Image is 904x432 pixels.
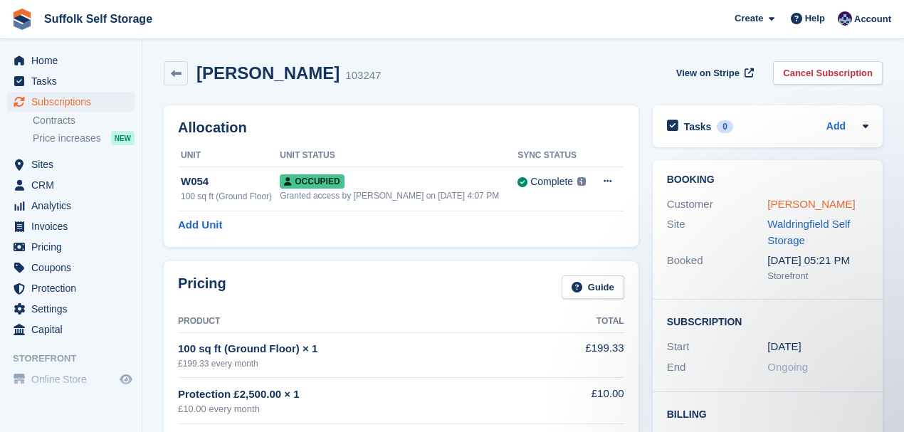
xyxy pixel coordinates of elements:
div: 100 sq ft (Ground Floor) [181,190,280,203]
div: 0 [717,120,733,133]
a: menu [7,196,135,216]
span: Home [31,51,117,70]
span: Pricing [31,237,117,257]
th: Unit Status [280,144,517,167]
a: menu [7,237,135,257]
h2: [PERSON_NAME] [196,63,340,83]
img: William Notcutt [838,11,852,26]
a: Guide [562,275,624,299]
a: Suffolk Self Storage [38,7,158,31]
a: menu [7,51,135,70]
div: W054 [181,174,280,190]
div: NEW [111,131,135,145]
h2: Tasks [684,120,712,133]
div: Protection £2,500.00 × 1 [178,386,556,403]
span: Online Store [31,369,117,389]
div: End [667,359,768,376]
th: Product [178,310,556,333]
a: menu [7,216,135,236]
div: 100 sq ft (Ground Floor) × 1 [178,341,556,357]
span: Analytics [31,196,117,216]
span: Settings [31,299,117,319]
div: Complete [530,174,573,189]
a: menu [7,299,135,319]
span: Price increases [33,132,101,145]
a: View on Stripe [671,61,757,85]
div: £199.33 every month [178,357,556,370]
div: Customer [667,196,768,213]
span: Tasks [31,71,117,91]
a: menu [7,71,135,91]
a: Preview store [117,371,135,388]
span: Create [735,11,763,26]
a: Cancel Subscription [773,61,883,85]
td: £199.33 [556,332,624,377]
th: Sync Status [517,144,592,167]
h2: Pricing [178,275,226,299]
span: Protection [31,278,117,298]
div: 103247 [345,68,381,84]
div: £10.00 every month [178,402,556,416]
span: Coupons [31,258,117,278]
img: stora-icon-8386f47178a22dfd0bd8f6a31ec36ba5ce8667c1dd55bd0f319d3a0aa187defe.svg [11,9,33,30]
span: Occupied [280,174,344,189]
div: Site [667,216,768,248]
h2: Allocation [178,120,624,136]
a: menu [7,154,135,174]
a: Price increases NEW [33,130,135,146]
h2: Billing [667,406,868,421]
a: menu [7,320,135,339]
span: Storefront [13,352,142,366]
h2: Subscription [667,314,868,328]
div: [DATE] 05:21 PM [767,253,868,269]
span: CRM [31,175,117,195]
div: Granted access by [PERSON_NAME] on [DATE] 4:07 PM [280,189,517,202]
th: Total [556,310,624,333]
a: Add Unit [178,217,222,233]
a: menu [7,278,135,298]
span: Capital [31,320,117,339]
div: Start [667,339,768,355]
img: icon-info-grey-7440780725fd019a000dd9b08b2336e03edf1995a4989e88bcd33f0948082b44.svg [577,177,586,186]
a: [PERSON_NAME] [767,198,855,210]
a: Add [826,119,846,135]
span: Ongoing [767,361,808,373]
a: menu [7,369,135,389]
span: Invoices [31,216,117,236]
div: Booked [667,253,768,283]
a: Waldringfield Self Storage [767,218,850,246]
div: Storefront [767,269,868,283]
a: menu [7,175,135,195]
span: Help [805,11,825,26]
span: Subscriptions [31,92,117,112]
span: Account [854,12,891,26]
a: menu [7,258,135,278]
td: £10.00 [556,378,624,424]
a: Contracts [33,114,135,127]
h2: Booking [667,174,868,186]
time: 2025-09-04 00:00:00 UTC [767,339,801,355]
span: Sites [31,154,117,174]
th: Unit [178,144,280,167]
span: View on Stripe [676,66,740,80]
a: menu [7,92,135,112]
